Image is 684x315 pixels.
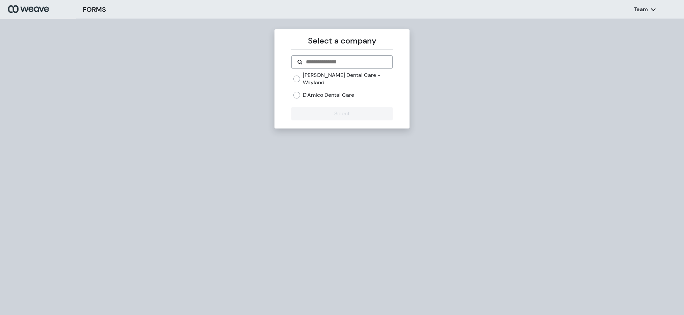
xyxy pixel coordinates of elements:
[303,91,354,99] label: D'Amico Dental Care
[83,4,106,15] h3: FORMS
[291,35,392,47] p: Select a company
[634,6,648,13] p: Team
[291,107,392,120] button: Select
[303,71,392,86] label: [PERSON_NAME] Dental Care - Wayland
[305,58,387,66] input: Search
